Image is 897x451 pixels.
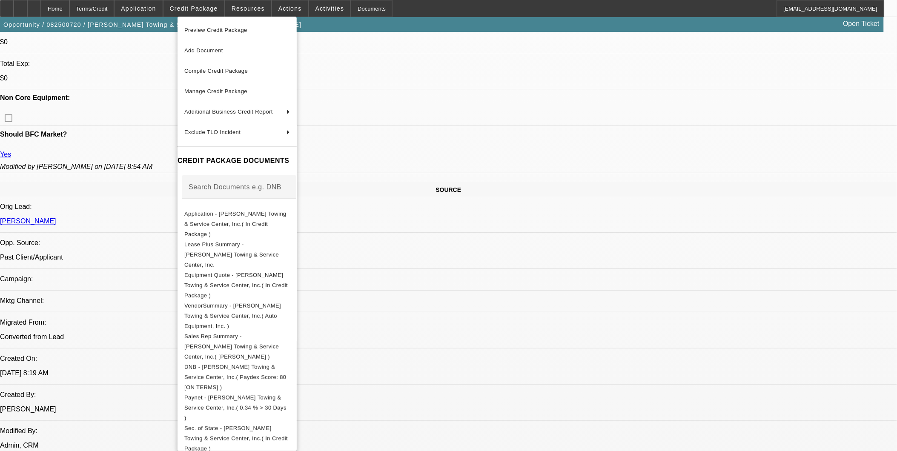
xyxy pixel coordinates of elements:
[184,394,287,421] span: Paynet - [PERSON_NAME] Towing & Service Center, Inc.( 0.34 % > 30 Days )
[184,333,279,360] span: Sales Rep Summary - [PERSON_NAME] Towing & Service Center, Inc.( [PERSON_NAME] )
[184,108,273,115] span: Additional Business Credit Report
[184,129,241,135] span: Exclude TLO Incident
[178,331,297,362] button: Sales Rep Summary - Browder's Towing & Service Center, Inc.( Oliva, Nicholas )
[184,27,247,33] span: Preview Credit Package
[184,88,247,94] span: Manage Credit Package
[178,270,297,300] button: Equipment Quote - Browder's Towing & Service Center, Inc.( In Credit Package )
[178,392,297,423] button: Paynet - Browder's Towing & Service Center, Inc.( 0.34 % > 30 Days )
[189,183,281,190] mat-label: Search Documents e.g. DNB
[178,239,297,270] button: Lease Plus Summary - Browder's Towing & Service Center, Inc.
[178,362,297,392] button: DNB - Browder's Towing & Service Center, Inc.( Paydex Score: 80 [ON TERMS] )
[184,210,287,237] span: Application - [PERSON_NAME] Towing & Service Center, Inc.( In Credit Package )
[184,68,248,74] span: Compile Credit Package
[184,271,288,298] span: Equipment Quote - [PERSON_NAME] Towing & Service Center, Inc.( In Credit Package )
[184,47,223,54] span: Add Document
[184,302,281,329] span: VendorSummary - [PERSON_NAME] Towing & Service Center, Inc.( Auto Equipment, Inc. )
[184,241,279,268] span: Lease Plus Summary - [PERSON_NAME] Towing & Service Center, Inc.
[178,156,297,166] h4: CREDIT PACKAGE DOCUMENTS
[178,300,297,331] button: VendorSummary - Browder's Towing & Service Center, Inc.( Auto Equipment, Inc. )
[178,208,297,239] button: Application - Browder's Towing & Service Center, Inc.( In Credit Package )
[184,363,286,390] span: DNB - [PERSON_NAME] Towing & Service Center, Inc.( Paydex Score: 80 [ON TERMS] )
